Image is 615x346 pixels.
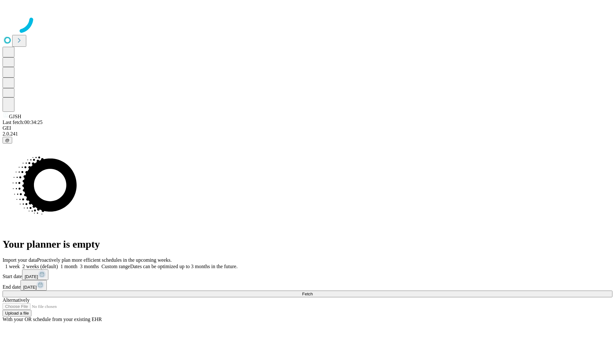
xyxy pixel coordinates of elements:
[3,310,31,317] button: Upload a file
[302,292,313,296] span: Fetch
[3,125,612,131] div: GEI
[61,264,78,269] span: 1 month
[3,238,612,250] h1: Your planner is empty
[130,264,237,269] span: Dates can be optimized up to 3 months in the future.
[37,257,172,263] span: Proactively plan more efficient schedules in the upcoming weeks.
[3,291,612,297] button: Fetch
[3,257,37,263] span: Import your data
[3,317,102,322] span: With your OR schedule from your existing EHR
[3,280,612,291] div: End date
[5,138,10,143] span: @
[102,264,130,269] span: Custom range
[5,264,20,269] span: 1 week
[3,119,43,125] span: Last fetch: 00:34:25
[3,297,29,303] span: Alternatively
[22,264,58,269] span: 2 weeks (default)
[80,264,99,269] span: 3 months
[9,114,21,119] span: GJSH
[3,269,612,280] div: Start date
[3,131,612,137] div: 2.0.241
[3,137,12,144] button: @
[20,280,47,291] button: [DATE]
[23,285,37,290] span: [DATE]
[25,274,38,279] span: [DATE]
[22,269,48,280] button: [DATE]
